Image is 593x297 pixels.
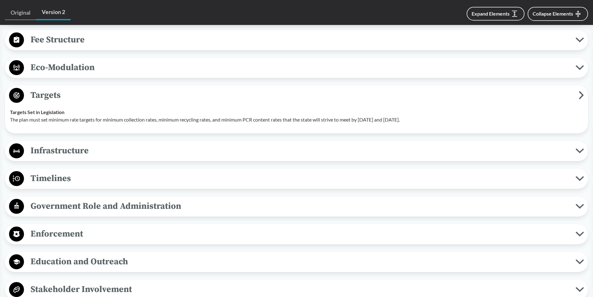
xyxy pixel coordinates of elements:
[24,255,576,269] span: Education and Outreach
[10,109,64,115] strong: Targets Set in Legislation
[7,32,586,48] button: Fee Structure
[467,7,525,21] button: Expand Elements
[24,227,576,241] span: Enforcement
[7,226,586,242] button: Enforcement
[7,199,586,214] button: Government Role and Administration
[7,60,586,76] button: Eco-Modulation
[7,254,586,270] button: Education and Outreach
[10,116,583,123] p: The plan must set minimum rate targets for minimum collection rates, minimum recycling rates, and...
[24,60,576,74] span: Eco-Modulation
[36,5,71,20] a: Version 2
[528,7,588,21] button: Collapse Elements
[7,143,586,159] button: Infrastructure
[24,144,576,158] span: Infrastructure
[7,171,586,187] button: Timelines
[7,88,586,103] button: Targets
[24,88,579,102] span: Targets
[24,33,576,47] span: Fee Structure
[24,171,576,185] span: Timelines
[24,199,576,213] span: Government Role and Administration
[24,282,576,296] span: Stakeholder Involvement
[5,6,36,20] a: Original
